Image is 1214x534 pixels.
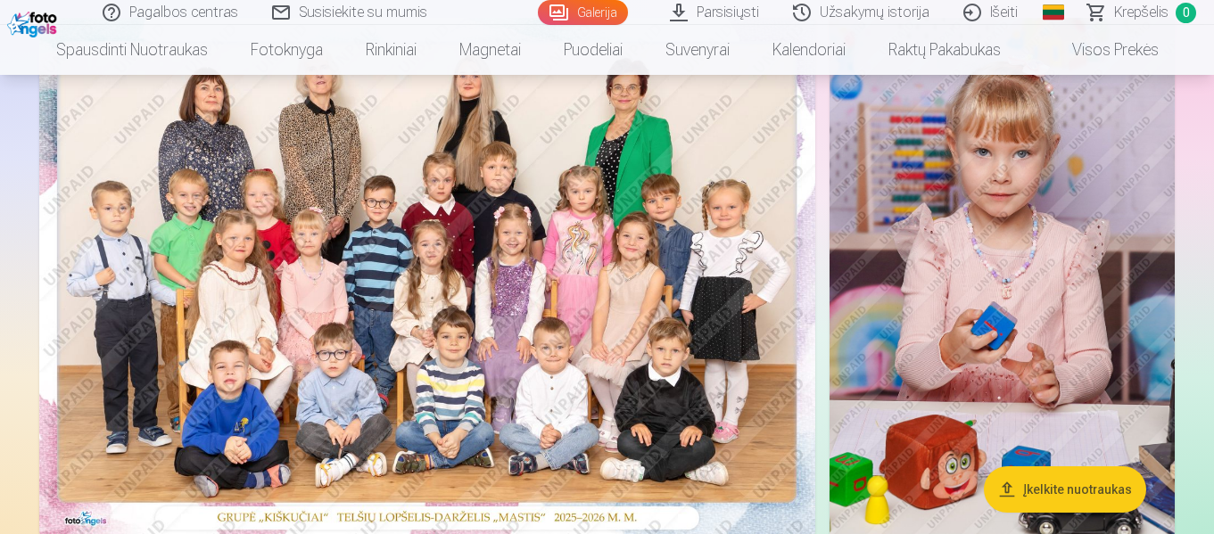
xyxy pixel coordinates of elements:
[644,25,751,75] a: Suvenyrai
[1022,25,1180,75] a: Visos prekės
[751,25,867,75] a: Kalendoriai
[984,466,1146,513] button: Įkelkite nuotraukas
[438,25,542,75] a: Magnetai
[7,7,62,37] img: /fa2
[344,25,438,75] a: Rinkiniai
[35,25,229,75] a: Spausdinti nuotraukas
[542,25,644,75] a: Puodeliai
[867,25,1022,75] a: Raktų pakabukas
[1114,2,1169,23] span: Krepšelis
[229,25,344,75] a: Fotoknyga
[1176,3,1196,23] span: 0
